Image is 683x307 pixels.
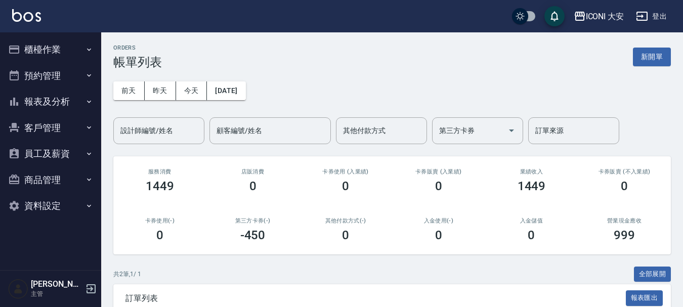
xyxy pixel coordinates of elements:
p: 共 2 筆, 1 / 1 [113,270,141,279]
h3: 999 [614,228,635,242]
img: Person [8,279,28,299]
h3: 0 [249,179,257,193]
h2: 卡券使用(-) [125,217,194,224]
button: 報表匯出 [626,290,663,306]
h3: 0 [435,228,442,242]
h3: 0 [342,228,349,242]
h2: 卡券使用 (入業績) [311,168,380,175]
a: 報表匯出 [626,293,663,302]
button: 客戶管理 [4,115,97,141]
h2: 卡券販賣 (入業績) [404,168,473,175]
h3: 0 [435,179,442,193]
h2: ORDERS [113,45,162,51]
p: 主管 [31,289,82,298]
button: 昨天 [145,81,176,100]
h3: -450 [240,228,266,242]
button: 報表及分析 [4,89,97,115]
button: save [544,6,565,26]
button: 商品管理 [4,167,97,193]
img: Logo [12,9,41,22]
h2: 店販消費 [219,168,287,175]
h2: 業績收入 [497,168,566,175]
button: 預約管理 [4,63,97,89]
h3: 服務消費 [125,168,194,175]
h3: 1449 [518,179,546,193]
button: 櫃檯作業 [4,36,97,63]
h2: 其他付款方式(-) [311,217,380,224]
h2: 入金使用(-) [404,217,473,224]
button: 新開單 [633,48,671,66]
h3: 帳單列表 [113,55,162,69]
h2: 入金儲值 [497,217,566,224]
button: 資料設定 [4,193,97,219]
h3: 0 [621,179,628,193]
h3: 0 [342,179,349,193]
a: 新開單 [633,52,671,61]
h3: 1449 [146,179,174,193]
span: 訂單列表 [125,293,626,303]
div: ICONI 大安 [586,10,624,23]
h3: 0 [528,228,535,242]
h5: [PERSON_NAME] [31,279,82,289]
button: 全部展開 [634,267,671,282]
h2: 卡券販賣 (不入業績) [590,168,659,175]
button: [DATE] [207,81,245,100]
button: 員工及薪資 [4,141,97,167]
h2: 第三方卡券(-) [219,217,287,224]
button: ICONI 大安 [570,6,628,27]
button: 前天 [113,81,145,100]
button: Open [503,122,520,139]
button: 今天 [176,81,207,100]
h3: 0 [156,228,163,242]
h2: 營業現金應收 [590,217,659,224]
button: 登出 [632,7,671,26]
